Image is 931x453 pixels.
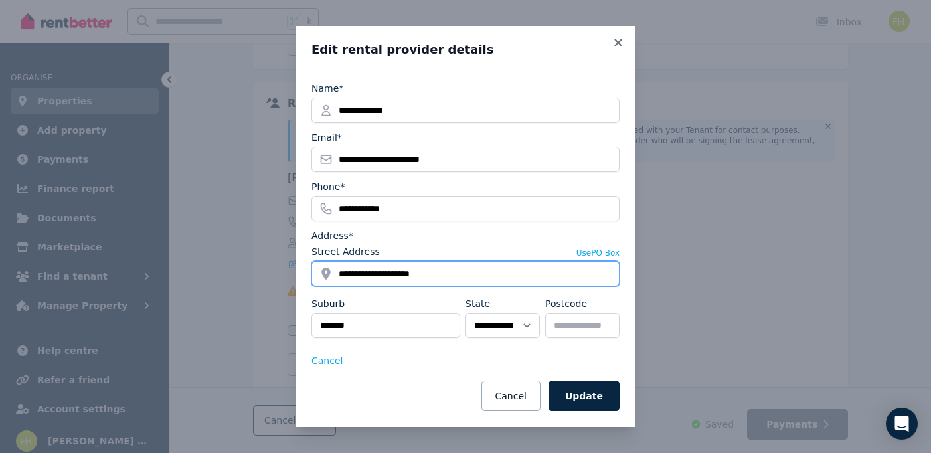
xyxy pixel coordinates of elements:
label: Email* [311,131,342,144]
button: Cancel [481,381,541,411]
label: Address* [311,229,353,242]
label: Postcode [545,297,587,310]
button: UsePO Box [576,248,620,258]
label: State [465,297,490,310]
button: Cancel [311,354,343,367]
button: Update [549,381,620,411]
label: Phone* [311,180,345,193]
div: Open Intercom Messenger [886,408,918,440]
label: Suburb [311,297,345,310]
label: Street Address [311,245,380,258]
h3: Edit rental provider details [311,42,620,58]
label: Name* [311,82,343,95]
